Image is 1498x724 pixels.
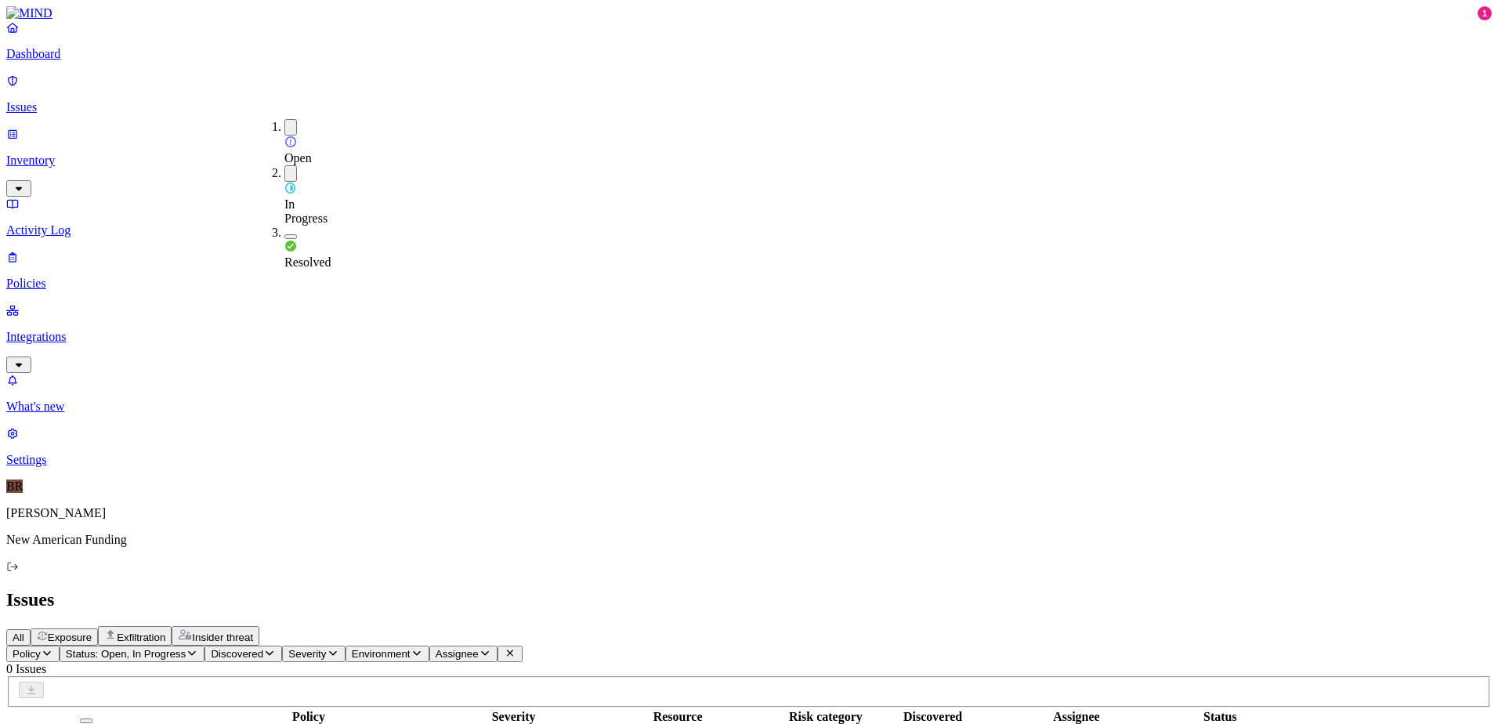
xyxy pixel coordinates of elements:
[6,303,1492,371] a: Integrations
[117,632,165,643] span: Exfiltration
[211,648,263,660] span: Discovered
[284,240,297,252] img: status-resolved
[48,632,92,643] span: Exposure
[352,648,411,660] span: Environment
[1478,6,1492,20] div: 1
[284,197,327,225] span: In Progress
[288,648,326,660] span: Severity
[6,453,1492,467] p: Settings
[436,648,479,660] span: Assignee
[6,480,23,493] span: BR
[454,710,574,724] div: Severity
[873,710,993,724] div: Discovered
[6,373,1492,414] a: What's new
[6,100,1492,114] p: Issues
[284,151,312,165] span: Open
[1160,710,1280,724] div: Status
[6,330,1492,344] p: Integrations
[6,589,1492,610] h2: Issues
[80,719,92,723] button: Select all
[284,136,297,148] img: status-open
[6,47,1492,61] p: Dashboard
[6,6,1492,20] a: MIND
[6,223,1492,237] p: Activity Log
[192,632,253,643] span: Insider threat
[6,662,46,675] span: 0 Issues
[6,277,1492,291] p: Policies
[996,710,1156,724] div: Assignee
[66,648,186,660] span: Status: Open, In Progress
[6,400,1492,414] p: What's new
[6,6,52,20] img: MIND
[13,632,24,643] span: All
[284,255,331,269] span: Resolved
[6,197,1492,237] a: Activity Log
[6,20,1492,61] a: Dashboard
[6,74,1492,114] a: Issues
[13,648,41,660] span: Policy
[6,426,1492,467] a: Settings
[577,710,779,724] div: Resource
[6,533,1492,547] p: New American Funding
[782,710,870,724] div: Risk category
[6,250,1492,291] a: Policies
[284,182,296,194] img: status-in-progress
[6,127,1492,194] a: Inventory
[6,506,1492,520] p: [PERSON_NAME]
[6,154,1492,168] p: Inventory
[167,710,450,724] div: Policy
